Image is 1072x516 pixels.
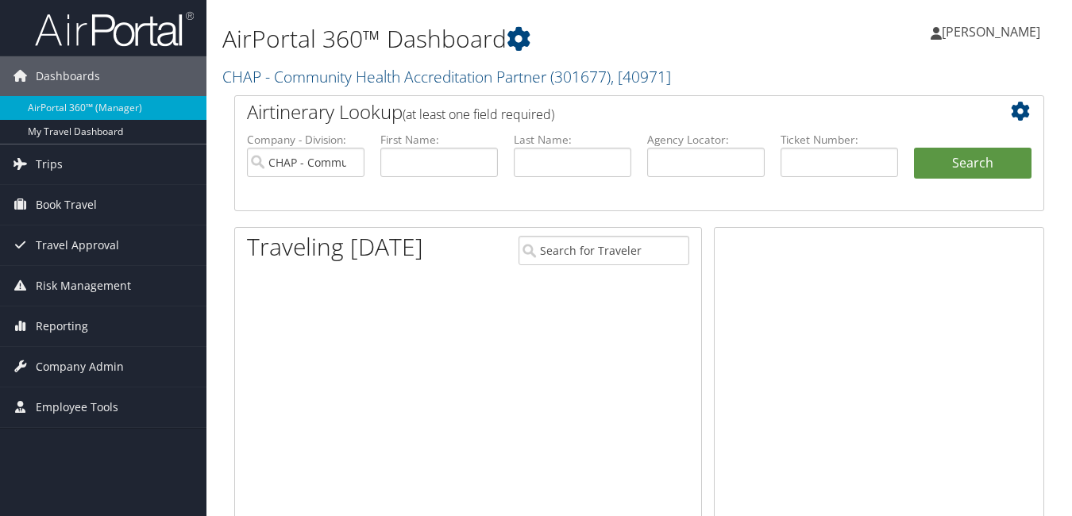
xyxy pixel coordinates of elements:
[35,10,194,48] img: airportal-logo.png
[247,132,364,148] label: Company - Division:
[36,266,131,306] span: Risk Management
[914,148,1032,179] button: Search
[36,387,118,427] span: Employee Tools
[36,56,100,96] span: Dashboards
[611,66,671,87] span: , [ 40971 ]
[403,106,554,123] span: (at least one field required)
[36,347,124,387] span: Company Admin
[222,66,671,87] a: CHAP - Community Health Accreditation Partner
[514,132,631,148] label: Last Name:
[222,22,778,56] h1: AirPortal 360™ Dashboard
[36,225,119,265] span: Travel Approval
[247,98,964,125] h2: Airtinerary Lookup
[380,132,498,148] label: First Name:
[36,306,88,346] span: Reporting
[550,66,611,87] span: ( 301677 )
[931,8,1056,56] a: [PERSON_NAME]
[36,185,97,225] span: Book Travel
[942,23,1040,40] span: [PERSON_NAME]
[36,144,63,184] span: Trips
[247,230,423,264] h1: Traveling [DATE]
[519,236,688,265] input: Search for Traveler
[647,132,765,148] label: Agency Locator:
[781,132,898,148] label: Ticket Number:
